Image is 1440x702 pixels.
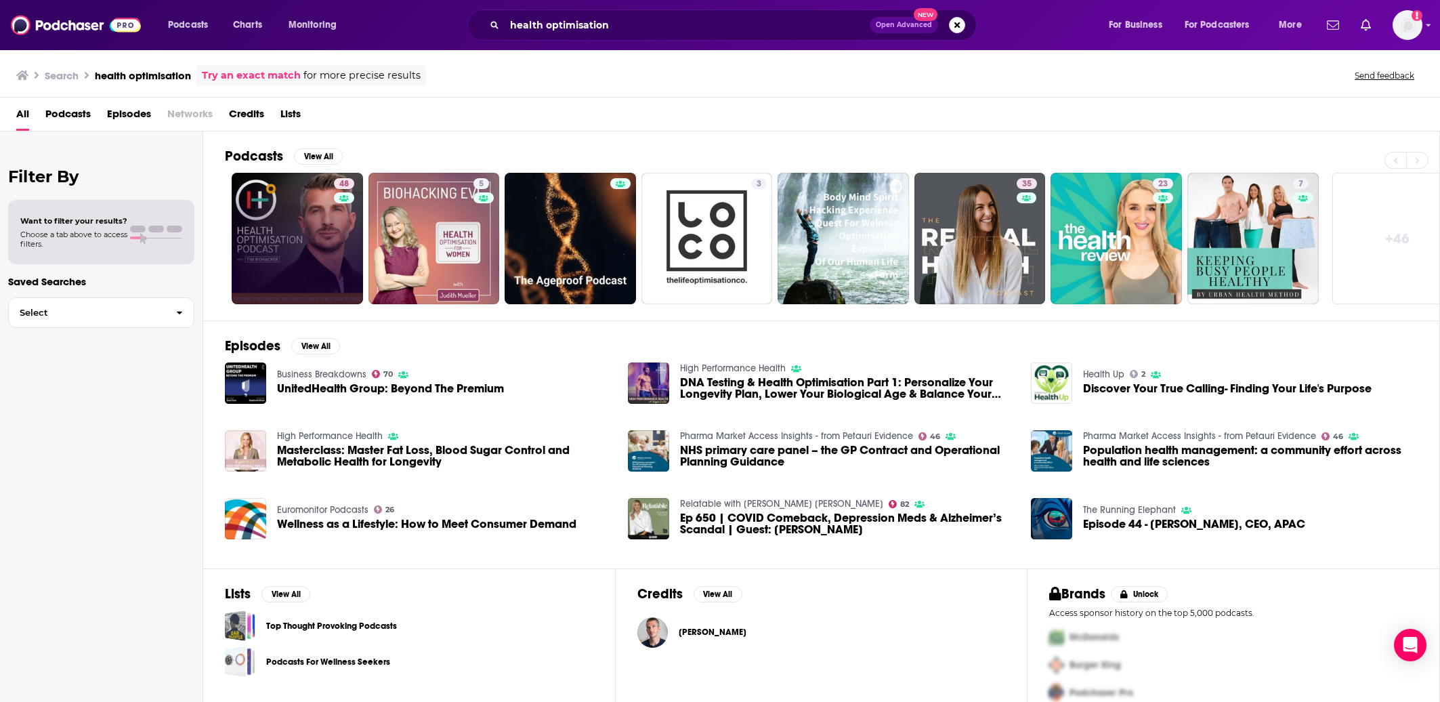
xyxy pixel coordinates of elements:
[1083,383,1372,394] a: Discover Your True Calling- Finding Your Life's Purpose
[1051,173,1182,304] a: 23
[339,178,349,191] span: 48
[225,337,280,354] h2: Episodes
[11,12,141,38] a: Podchaser - Follow, Share and Rate Podcasts
[641,173,773,304] a: 3
[637,617,668,648] img: Tim Gray
[277,504,368,516] a: Euromonitor Podcasts
[1393,10,1422,40] img: User Profile
[261,586,310,602] button: View All
[1153,178,1173,189] a: 23
[679,627,746,638] a: Tim Gray
[1044,651,1070,679] img: Second Pro Logo
[225,585,251,602] h2: Lists
[914,173,1046,304] a: 35
[505,14,870,36] input: Search podcasts, credits, & more...
[225,148,283,165] h2: Podcasts
[473,178,489,189] a: 5
[1279,16,1302,35] span: More
[385,507,394,513] span: 26
[1083,518,1305,530] a: Episode 44 - Nick Stone, CEO, APAC
[280,103,301,131] span: Lists
[1017,178,1037,189] a: 35
[158,14,226,36] button: open menu
[289,16,337,35] span: Monitoring
[1070,632,1119,643] span: McDonalds
[1187,173,1319,304] a: 7
[277,445,612,468] a: Masterclass: Master Fat Loss, Blood Sugar Control and Metabolic Health for Longevity
[680,512,1015,535] a: Ep 650 | COVID Comeback, Depression Meds & Alzheimer’s Scandal | Guest: Dr. Jay Bhattacharya
[480,9,990,41] div: Search podcasts, credits, & more...
[225,611,255,641] a: Top Thought Provoking Podcasts
[225,363,266,404] img: UnitedHealth Group: Beyond The Premium
[876,22,932,28] span: Open Advanced
[914,8,938,21] span: New
[225,646,255,677] span: Podcasts For Wellness Seekers
[1355,14,1376,37] a: Show notifications dropdown
[1321,14,1344,37] a: Show notifications dropdown
[225,148,343,165] a: PodcastsView All
[8,167,194,186] h2: Filter By
[479,178,484,191] span: 5
[225,585,310,602] a: ListsView All
[229,103,264,131] a: Credits
[225,498,266,539] a: Wellness as a Lifestyle: How to Meet Consumer Demand
[751,178,767,189] a: 3
[1176,14,1269,36] button: open menu
[45,69,79,82] h3: Search
[1130,370,1146,378] a: 2
[1393,10,1422,40] span: Logged in as Ashley_Beenen
[277,383,504,394] a: UnitedHealth Group: Beyond The Premium
[1158,178,1168,191] span: 23
[1031,430,1072,472] a: Population health management: a community effort across health and life sciences
[1049,585,1105,602] h2: Brands
[1031,498,1072,539] img: Episode 44 - Nick Stone, CEO, APAC
[20,216,127,226] span: Want to filter your results?
[757,178,761,191] span: 3
[9,308,165,317] span: Select
[277,518,576,530] a: Wellness as a Lifestyle: How to Meet Consumer Demand
[1083,445,1418,468] a: Population health management: a community effort across health and life sciences
[628,363,669,404] img: DNA Testing & Health Optimisation Part 1: Personalize Your Longevity Plan, Lower Your Biological ...
[20,230,127,249] span: Choose a tab above to access filters.
[374,505,395,514] a: 26
[680,445,1015,468] a: NHS primary care panel – the GP Contract and Operational Planning Guidance
[16,103,29,131] span: All
[279,14,354,36] button: open menu
[8,275,194,288] p: Saved Searches
[889,500,910,508] a: 82
[225,430,266,472] img: Masterclass: Master Fat Loss, Blood Sugar Control and Metabolic Health for Longevity
[1049,608,1418,618] p: Access sponsor history on the top 5,000 podcasts.
[1070,687,1133,699] span: Podchaser Pro
[168,16,208,35] span: Podcasts
[1333,434,1343,440] span: 46
[1022,178,1032,191] span: 35
[225,337,340,354] a: EpisodesView All
[372,370,394,378] a: 70
[383,371,393,377] span: 70
[1141,371,1145,377] span: 2
[95,69,191,82] h3: health optimisation
[45,103,91,131] a: Podcasts
[1083,504,1176,516] a: The Running Elephant
[368,173,500,304] a: 5
[918,432,941,440] a: 46
[1111,586,1168,602] button: Unlock
[680,430,913,442] a: Pharma Market Access Insights - from Petauri Evidence
[277,430,383,442] a: High Performance Health
[1083,518,1305,530] span: Episode 44 - [PERSON_NAME], CEO, APAC
[1031,363,1072,404] img: Discover Your True Calling- Finding Your Life's Purpose
[930,434,940,440] span: 46
[1394,629,1426,661] div: Open Intercom Messenger
[1044,623,1070,651] img: First Pro Logo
